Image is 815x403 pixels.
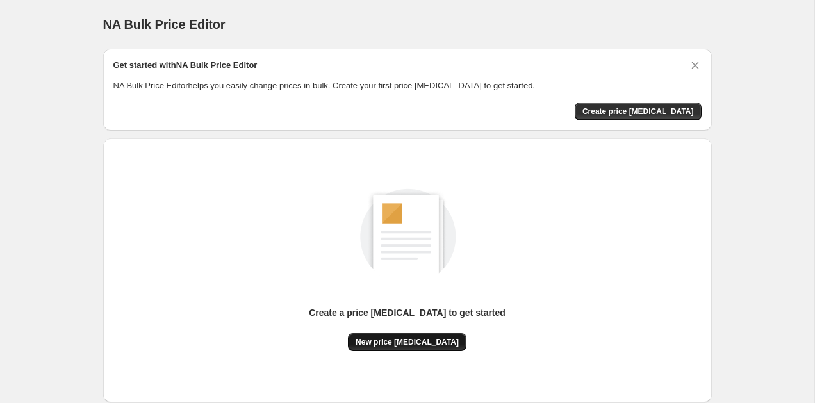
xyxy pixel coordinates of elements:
[113,79,702,92] p: NA Bulk Price Editor helps you easily change prices in bulk. Create your first price [MEDICAL_DAT...
[103,17,226,31] span: NA Bulk Price Editor
[575,103,702,120] button: Create price change job
[582,106,694,117] span: Create price [MEDICAL_DATA]
[356,337,459,347] span: New price [MEDICAL_DATA]
[348,333,466,351] button: New price [MEDICAL_DATA]
[689,59,702,72] button: Dismiss card
[113,59,258,72] h2: Get started with NA Bulk Price Editor
[309,306,506,319] p: Create a price [MEDICAL_DATA] to get started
